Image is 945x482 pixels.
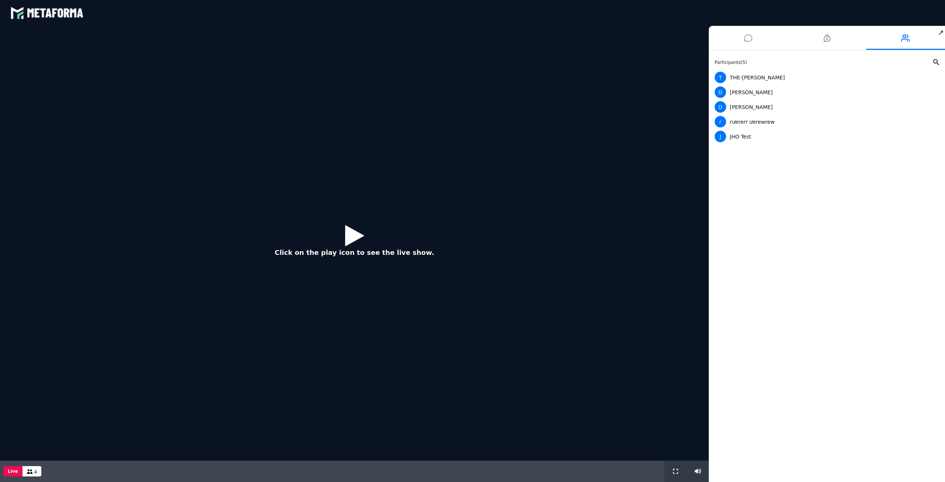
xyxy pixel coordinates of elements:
p: Click on the play icon to see the live show. [275,247,434,257]
span: ↗ [937,26,945,39]
div: rưererr ưerewrew [715,116,936,127]
span: 4 [34,469,37,475]
span: Participants ( 5 ) [715,60,747,65]
button: Click on the play icon to see the live show. [267,219,441,267]
div: [PERSON_NAME] [715,101,936,113]
button: Live [3,466,23,476]
span: D [715,86,726,98]
div: JHO Test [715,131,936,142]
span: r [715,116,726,127]
div: THE-[PERSON_NAME] [715,72,936,83]
div: [PERSON_NAME] [715,86,936,98]
span: J [715,131,726,142]
span: D [715,101,726,113]
span: T [715,72,726,83]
